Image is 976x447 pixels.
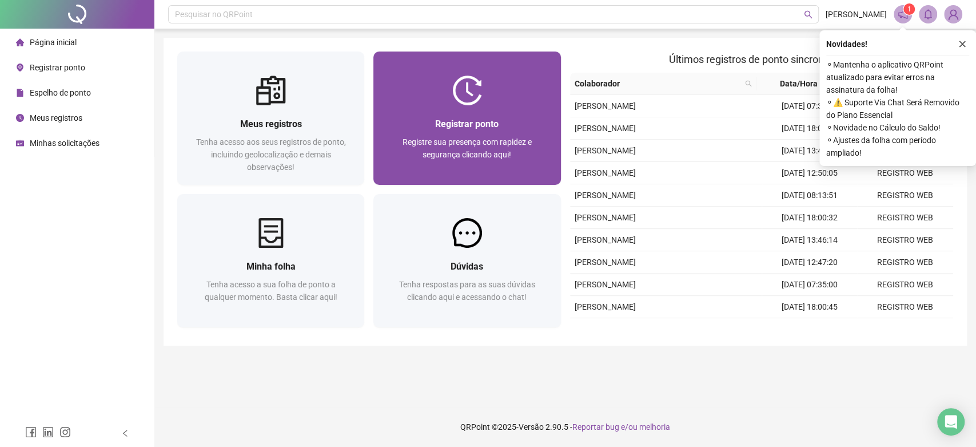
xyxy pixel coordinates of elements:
a: Minha folhaTenha acesso a sua folha de ponto a qualquer momento. Basta clicar aqui! [177,194,364,327]
span: [PERSON_NAME] [575,191,636,200]
td: REGISTRO WEB [857,318,953,341]
img: 87772 [945,6,962,23]
footer: QRPoint © 2025 - 2.90.5 - [154,407,976,447]
span: [PERSON_NAME] [826,8,887,21]
span: Registrar ponto [30,63,85,72]
td: REGISTRO WEB [857,184,953,207]
td: [DATE] 13:47:36 [762,140,858,162]
sup: 1 [903,3,915,15]
span: instagram [59,426,71,438]
td: REGISTRO WEB [857,229,953,251]
td: [DATE] 13:46:14 [762,229,858,251]
span: Reportar bug e/ou melhoria [572,422,670,432]
td: REGISTRO WEB [857,207,953,229]
span: Tenha acesso aos seus registros de ponto, incluindo geolocalização e demais observações! [196,137,346,172]
span: [PERSON_NAME] [575,168,636,177]
td: [DATE] 07:35:00 [762,274,858,296]
span: [PERSON_NAME] [575,124,636,133]
span: Versão [519,422,544,432]
span: ⚬ Mantenha o aplicativo QRPoint atualizado para evitar erros na assinatura da folha! [826,58,969,96]
span: Minhas solicitações [30,139,99,148]
span: [PERSON_NAME] [575,258,636,267]
td: [DATE] 07:37:35 [762,95,858,117]
span: 1 [907,5,911,13]
span: environment [16,64,24,72]
span: Últimos registros de ponto sincronizados [669,53,854,65]
span: close [958,40,966,48]
span: Data/Hora [761,77,836,90]
td: [DATE] 18:00:32 [762,207,858,229]
span: [PERSON_NAME] [575,146,636,155]
a: Meus registrosTenha acesso aos seus registros de ponto, incluindo geolocalização e demais observa... [177,52,364,185]
span: Tenha acesso a sua folha de ponto a qualquer momento. Basta clicar aqui! [205,280,337,302]
td: [DATE] 12:50:05 [762,162,858,184]
span: home [16,38,24,46]
td: REGISTRO WEB [857,251,953,274]
span: bell [923,9,933,19]
span: Registre sua presença com rapidez e segurança clicando aqui! [403,137,532,159]
td: [DATE] 13:25:51 [762,318,858,341]
span: search [804,10,812,19]
span: Tenha respostas para as suas dúvidas clicando aqui e acessando o chat! [399,280,535,302]
span: facebook [25,426,37,438]
span: [PERSON_NAME] [575,302,636,311]
span: Novidades ! [826,38,867,50]
span: file [16,89,24,97]
span: search [743,75,754,92]
span: Minha folha [246,261,296,272]
span: clock-circle [16,114,24,122]
div: Open Intercom Messenger [937,408,965,436]
span: search [745,80,752,87]
span: [PERSON_NAME] [575,235,636,244]
span: Dúvidas [451,261,483,272]
span: linkedin [42,426,54,438]
span: Registrar ponto [435,118,499,129]
span: ⚬ Novidade no Cálculo do Saldo! [826,121,969,134]
td: [DATE] 12:47:20 [762,251,858,274]
span: Colaborador [575,77,741,90]
td: REGISTRO WEB [857,296,953,318]
span: Espelho de ponto [30,88,91,97]
td: REGISTRO WEB [857,274,953,296]
span: Meus registros [240,118,302,129]
span: notification [898,9,908,19]
span: schedule [16,139,24,147]
span: Página inicial [30,38,77,47]
th: Data/Hora [756,73,850,95]
td: [DATE] 08:13:51 [762,184,858,207]
span: [PERSON_NAME] [575,213,636,222]
span: ⚬ ⚠️ Suporte Via Chat Será Removido do Plano Essencial [826,96,969,121]
a: DúvidasTenha respostas para as suas dúvidas clicando aqui e acessando o chat! [373,194,560,327]
span: [PERSON_NAME] [575,101,636,110]
td: [DATE] 18:00:45 [762,296,858,318]
span: ⚬ Ajustes da folha com período ampliado! [826,134,969,159]
td: REGISTRO WEB [857,162,953,184]
span: left [121,429,129,437]
span: [PERSON_NAME] [575,280,636,289]
span: Meus registros [30,113,82,122]
a: Registrar pontoRegistre sua presença com rapidez e segurança clicando aqui! [373,52,560,185]
td: [DATE] 18:00:38 [762,117,858,140]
